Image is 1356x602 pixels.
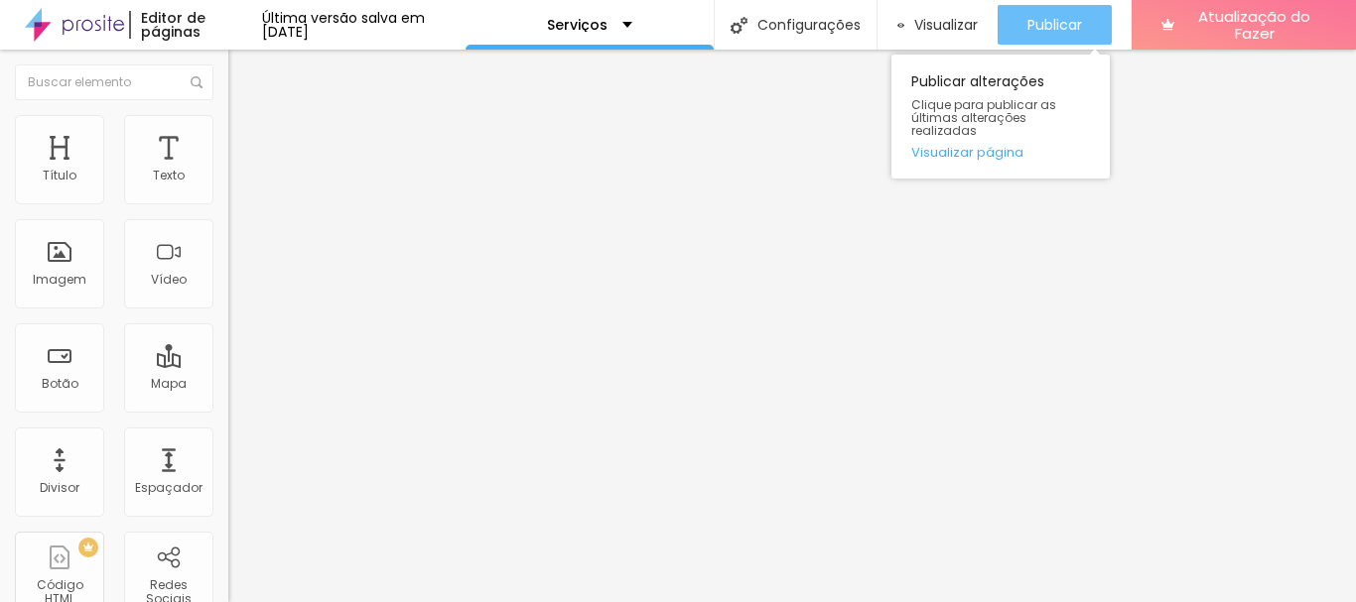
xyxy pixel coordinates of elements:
[911,96,1056,139] font: Clique para publicar as últimas alterações realizadas
[151,271,187,288] font: Vídeo
[151,375,187,392] font: Mapa
[40,479,79,496] font: Divisor
[547,15,608,35] font: Serviços
[43,167,76,183] font: Título
[998,5,1112,45] button: Publicar
[914,15,978,35] font: Visualizar
[911,143,1023,162] font: Visualizar página
[135,479,203,496] font: Espaçador
[191,76,203,88] img: Ícone
[878,5,998,45] button: Visualizar
[911,71,1044,91] font: Publicar alterações
[228,50,1356,602] iframe: Editor
[42,375,78,392] font: Botão
[141,8,205,42] font: Editor de páginas
[897,17,904,34] img: view-1.svg
[33,271,86,288] font: Imagem
[1198,6,1310,44] font: Atualização do Fazer
[262,8,425,42] font: Última versão salva em [DATE]
[911,146,1090,159] a: Visualizar página
[757,15,861,35] font: Configurações
[153,167,185,183] font: Texto
[1027,15,1082,35] font: Publicar
[15,64,213,100] input: Buscar elemento
[731,17,747,34] img: Ícone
